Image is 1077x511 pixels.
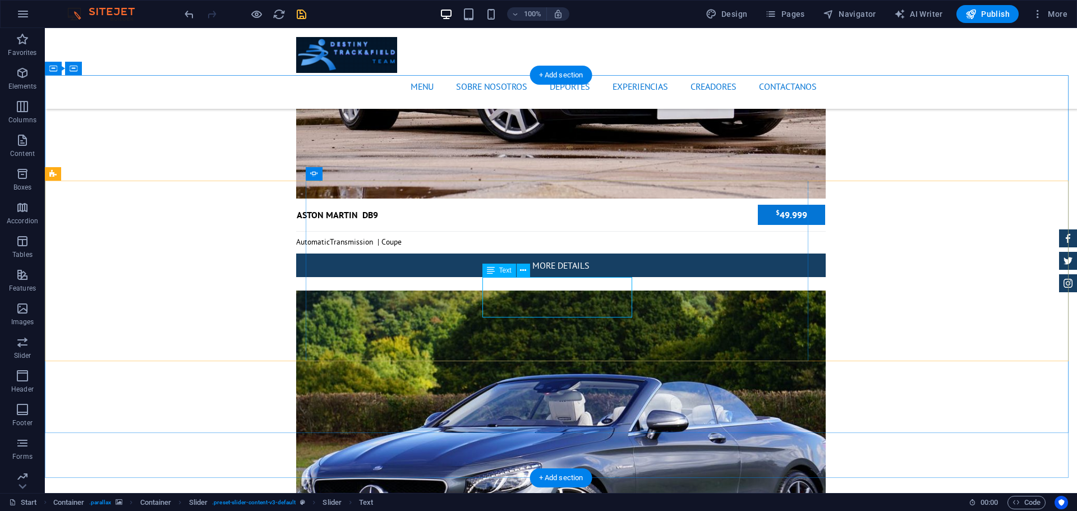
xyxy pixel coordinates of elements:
button: Usercentrics [1055,496,1068,509]
span: . parallax [89,496,112,509]
i: Save (Ctrl+S) [295,8,308,21]
button: Code [1007,496,1046,509]
span: Design [706,8,748,20]
p: Forms [12,452,33,461]
p: Slider [14,351,31,360]
p: Columns [8,116,36,125]
span: Publish [965,8,1010,20]
span: Code [1012,496,1041,509]
span: Click to select. Double-click to edit [53,496,85,509]
span: AI Writer [894,8,943,20]
button: More [1028,5,1072,23]
h6: 100% [524,7,542,21]
img: Editor Logo [65,7,149,21]
p: Favorites [8,48,36,57]
button: Pages [761,5,809,23]
i: This element contains a background [116,499,122,505]
span: Text [499,267,512,274]
button: Publish [956,5,1019,23]
button: 100% [507,7,547,21]
a: Click to cancel selection. Double-click to open Pages [9,496,37,509]
button: save [294,7,308,21]
h6: Session time [969,496,998,509]
span: Click to select. Double-click to edit [323,496,342,509]
button: undo [182,7,196,21]
button: AI Writer [890,5,947,23]
div: + Add section [530,468,592,487]
span: : [988,498,990,507]
nav: breadcrumb [53,496,374,509]
p: Elements [8,82,37,91]
i: On resize automatically adjust zoom level to fit chosen device. [553,9,563,19]
span: Pages [765,8,804,20]
button: Design [701,5,752,23]
span: Click to select. Double-click to edit [140,496,172,509]
span: 00 00 [981,496,998,509]
p: Accordion [7,217,38,225]
p: Features [9,284,36,293]
span: Navigator [823,8,876,20]
p: Tables [12,250,33,259]
div: Design (Ctrl+Alt+Y) [701,5,752,23]
p: Boxes [13,183,32,192]
i: This element is a customizable preset [300,499,305,505]
p: Header [11,385,34,394]
span: Click to select. Double-click to edit [189,496,208,509]
i: Undo: Change text (Ctrl+Z) [183,8,196,21]
div: + Add section [530,66,592,85]
span: Click to select. Double-click to edit [359,496,373,509]
p: Content [10,149,35,158]
p: Images [11,317,34,326]
button: Navigator [818,5,881,23]
span: . preset-slider-content-v3-default [212,496,296,509]
span: More [1032,8,1067,20]
i: Reload page [273,8,286,21]
button: reload [272,7,286,21]
p: Footer [12,418,33,427]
